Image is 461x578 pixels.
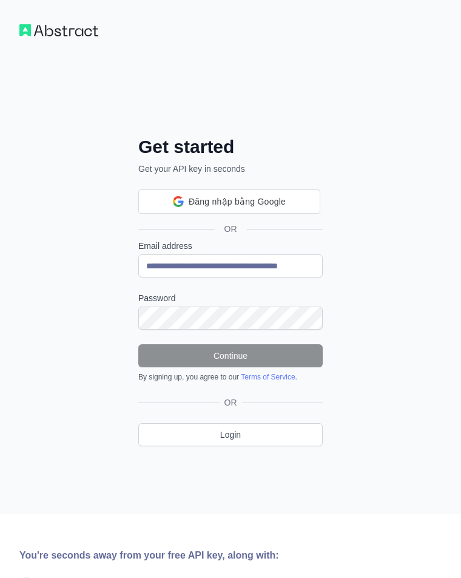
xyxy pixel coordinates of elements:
[19,24,98,36] img: Workflow
[138,189,320,214] div: Đăng nhập bằng Google
[215,223,247,235] span: OR
[138,163,323,175] p: Get your API key in seconds
[138,136,323,158] h2: Get started
[220,396,242,409] span: OR
[241,373,295,381] a: Terms of Service
[138,423,323,446] a: Login
[138,292,323,304] label: Password
[189,195,286,208] span: Đăng nhập bằng Google
[138,344,323,367] button: Continue
[19,548,355,563] div: You're seconds away from your free API key, along with:
[138,372,323,382] div: By signing up, you agree to our .
[138,240,323,252] label: Email address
